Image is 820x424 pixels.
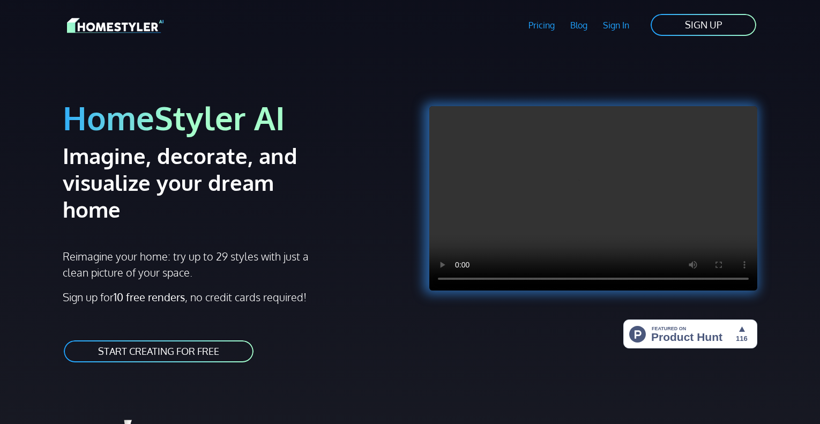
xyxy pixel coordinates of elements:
h2: Imagine, decorate, and visualize your dream home [63,142,336,222]
a: SIGN UP [650,13,757,37]
a: Sign In [595,13,637,38]
p: Sign up for , no credit cards required! [63,289,404,305]
a: Blog [562,13,595,38]
a: START CREATING FOR FREE [63,339,255,363]
img: HomeStyler AI logo [67,16,163,35]
p: Reimagine your home: try up to 29 styles with just a clean picture of your space. [63,248,318,280]
h1: HomeStyler AI [63,98,404,138]
strong: 10 free renders [114,290,185,304]
a: Pricing [521,13,563,38]
img: HomeStyler AI - Interior Design Made Easy: One Click to Your Dream Home | Product Hunt [623,319,757,348]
